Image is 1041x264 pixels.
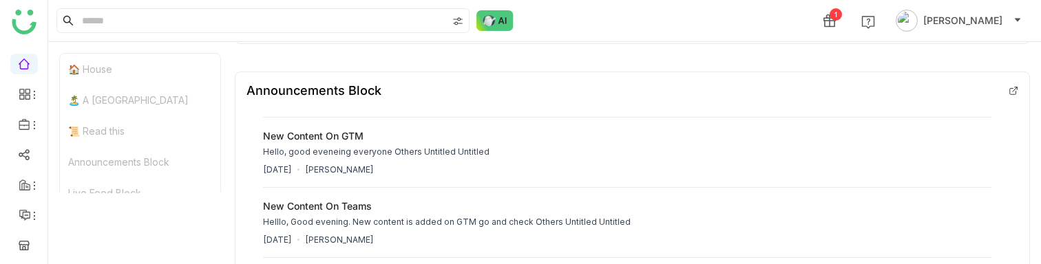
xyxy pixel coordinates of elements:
[305,234,374,246] div: [PERSON_NAME]
[263,216,631,228] div: Helllo, Good evening. New content is added on GTM go and check Others Untitled Untitled
[896,10,918,32] img: avatar
[60,85,220,115] div: 🏝️ A [GEOGRAPHIC_DATA]
[476,10,514,31] img: ask-buddy-normal.svg
[452,16,463,27] img: search-type.svg
[830,8,842,21] div: 1
[246,83,381,98] div: Announcements Block
[305,164,374,176] div: [PERSON_NAME]
[263,164,292,176] div: [DATE]
[923,13,1002,28] span: [PERSON_NAME]
[263,234,292,246] div: [DATE]
[60,146,220,177] div: Announcements Block
[60,54,220,85] div: 🏠 House
[60,177,220,208] div: Live Feed Block
[263,129,364,143] div: New content on GTM
[893,10,1024,32] button: [PERSON_NAME]
[263,199,372,213] div: New content on teams
[12,10,36,34] img: logo
[263,146,490,158] div: Hello, good eveneing everyone Others Untitled Untitled
[60,115,220,146] div: 📜 Read this
[861,15,875,29] img: help.svg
